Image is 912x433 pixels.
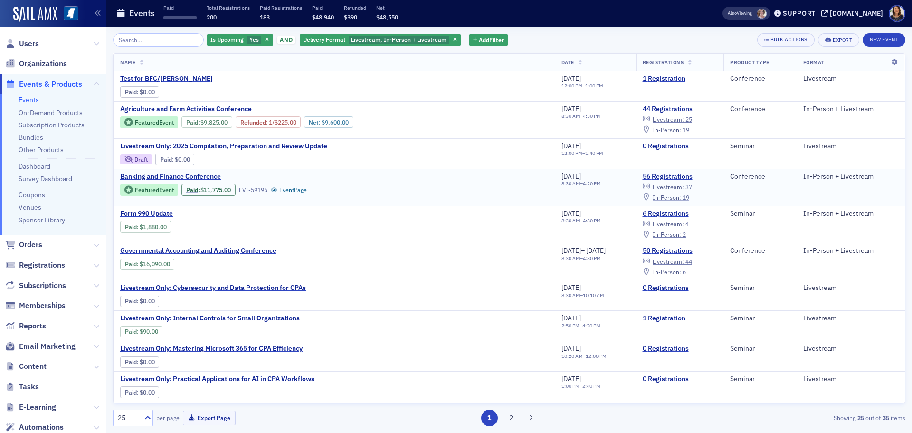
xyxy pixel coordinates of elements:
[5,422,64,433] a: Automations
[19,96,39,104] a: Events
[376,13,398,21] span: $48,550
[5,382,39,392] a: Tasks
[770,37,807,42] div: Bulk Actions
[19,402,56,413] span: E-Learning
[120,75,280,83] span: Test for BFC/Susan Sullivan
[125,328,137,335] a: Paid
[561,82,582,89] time: 12:00 PM
[19,260,65,270] span: Registrations
[643,59,684,66] span: Registrations
[156,414,180,422] label: per page
[730,314,789,323] div: Seminar
[818,33,859,47] button: Export
[210,36,244,43] span: Is Upcoming
[19,240,42,250] span: Orders
[561,105,581,113] span: [DATE]
[125,88,140,96] span: :
[653,268,681,276] span: In-Person :
[653,115,684,123] span: Livestream :
[561,383,600,389] div: –
[683,268,686,276] span: 6
[120,142,327,151] a: Livestream Only: 2025 Compilation, Preparation and Review Update
[863,33,905,47] button: New Event
[561,150,603,156] div: –
[200,186,231,193] span: $11,775.00
[19,162,50,171] a: Dashboard
[803,247,898,255] div: In-Person + Livestream
[728,10,752,17] span: Viewing
[730,375,789,384] div: Seminar
[481,410,498,426] button: 1
[643,115,692,123] a: Livestream: 25
[163,16,197,19] span: ‌
[120,184,178,196] div: Featured Event
[561,314,581,322] span: [DATE]
[583,255,601,261] time: 4:30 PM
[821,10,886,17] button: [DOMAIN_NAME]
[183,411,236,425] button: Export Page
[653,231,681,238] span: In-Person :
[803,59,824,66] span: Format
[582,322,600,329] time: 4:30 PM
[120,375,314,384] a: Livestream Only: Practical Applications for AI in CPA Workflows
[653,220,684,228] span: Livestream :
[730,59,769,66] span: Product Type
[881,414,891,422] strong: 35
[344,4,366,11] p: Refunded
[140,358,155,366] span: $0.00
[275,36,298,44] button: and
[653,193,681,201] span: In-Person :
[730,105,789,114] div: Conference
[730,345,789,353] div: Seminar
[730,247,789,255] div: Conference
[5,361,47,372] a: Content
[120,247,280,255] a: Governmental Accounting and Auditing Conference
[120,210,280,218] a: Form 990 Update
[683,193,689,201] span: 19
[300,34,461,46] div: Livestream, In-Person + Livestream
[643,375,717,384] a: 0 Registrations
[469,34,508,46] button: AddFilter
[561,218,601,224] div: –
[685,258,692,265] span: 44
[643,268,686,276] a: In-Person: 6
[5,79,82,89] a: Events & Products
[120,345,303,353] a: Livestream Only: Mastering Microsoft 365 for CPA Efficiency
[303,36,345,43] span: Delivery Format
[240,119,269,126] span: :
[561,383,579,389] time: 1:00 PM
[125,358,140,366] span: :
[803,142,898,151] div: Livestream
[140,223,167,231] span: $1,880.00
[19,108,83,117] a: On-Demand Products
[803,105,898,114] div: In-Person + Livestream
[561,322,579,329] time: 2:50 PM
[249,36,259,43] span: Yes
[582,383,600,389] time: 2:40 PM
[561,74,581,83] span: [DATE]
[140,88,155,96] span: $0.00
[803,210,898,218] div: In-Person + Livestream
[19,203,41,212] a: Venues
[757,33,815,47] button: Bulk Actions
[643,284,717,292] a: 0 Registrations
[120,173,307,181] a: Banking and Finance Conference
[19,38,39,49] span: Users
[648,414,905,422] div: Showing out of items
[312,4,334,11] p: Paid
[855,414,865,422] strong: 25
[134,157,148,162] div: Draft
[585,82,603,89] time: 1:00 PM
[140,298,155,305] span: $0.00
[561,255,606,261] div: –
[561,375,581,383] span: [DATE]
[120,296,159,307] div: Paid: 0 - $0
[685,115,692,123] span: 25
[683,126,689,134] span: 19
[586,353,607,359] time: 12:00 PM
[120,314,300,323] a: Livestream Only: Internal Controls for Small Organizations
[561,292,604,298] div: –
